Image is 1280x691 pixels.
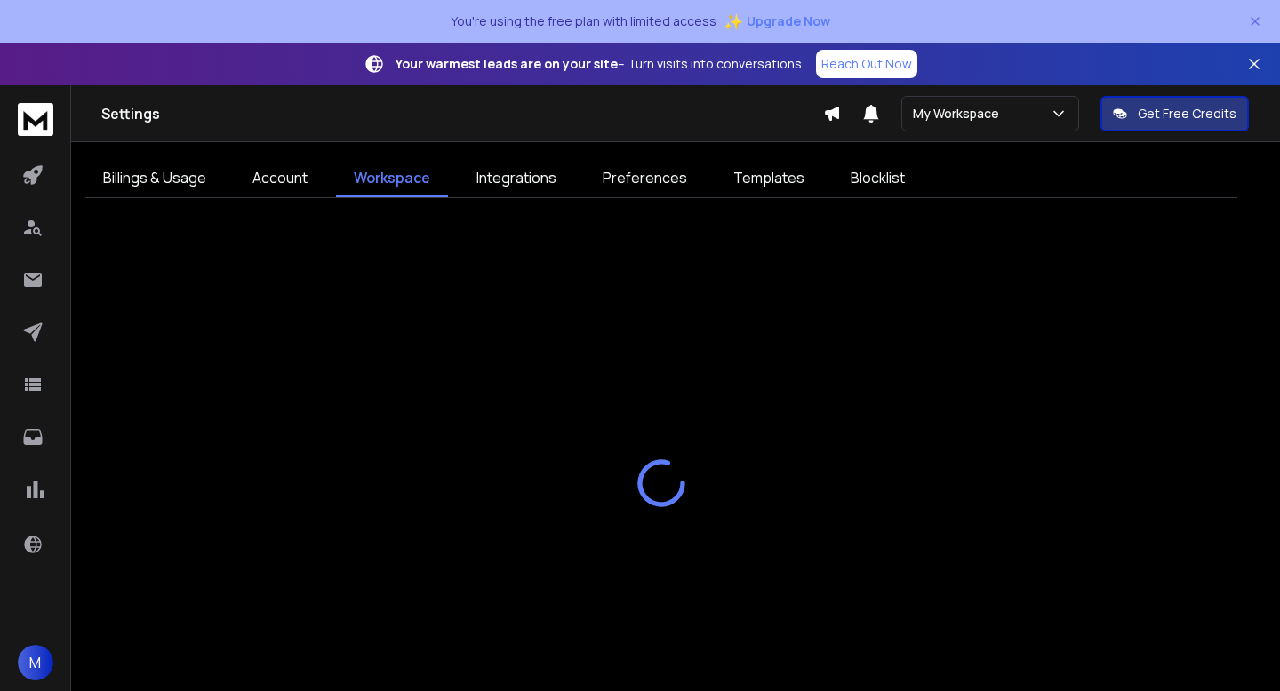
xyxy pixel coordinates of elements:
[1100,96,1249,131] button: Get Free Credits
[833,160,923,197] a: Blocklist
[235,160,325,197] a: Account
[1138,105,1236,123] p: Get Free Credits
[459,160,574,197] a: Integrations
[101,103,823,124] h1: Settings
[336,160,448,197] a: Workspace
[451,12,716,30] p: You're using the free plan with limited access
[85,160,224,197] a: Billings & Usage
[585,160,705,197] a: Preferences
[716,160,822,197] a: Templates
[724,9,743,34] span: ✨
[18,645,53,680] button: M
[18,103,53,136] img: logo
[821,55,912,73] p: Reach Out Now
[396,55,618,72] strong: Your warmest leads are on your site
[816,50,917,78] a: Reach Out Now
[724,4,830,39] button: ✨Upgrade Now
[913,105,1006,123] p: My Workspace
[747,12,830,30] span: Upgrade Now
[396,55,802,73] p: – Turn visits into conversations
